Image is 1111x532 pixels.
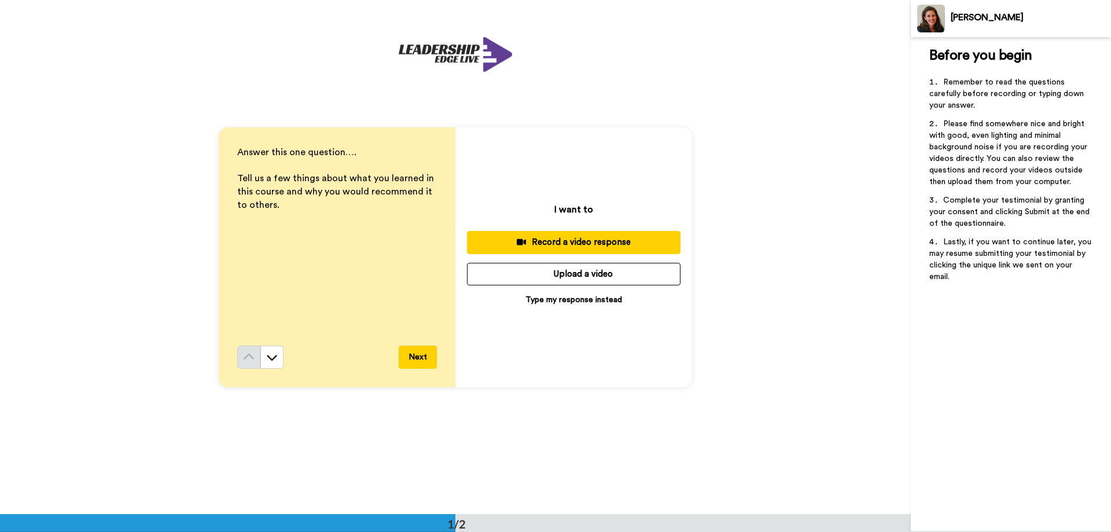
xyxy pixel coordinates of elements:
[237,148,356,157] span: Answer this one question….
[399,346,437,369] button: Next
[917,5,945,32] img: Profile Image
[554,203,593,217] p: I want to
[951,12,1110,23] div: [PERSON_NAME]
[476,236,671,248] div: Record a video response
[237,174,436,210] span: Tell us a few things about what you learned in this course and why you would recommend it to others.
[929,49,1032,63] span: Before you begin
[929,196,1092,228] span: Complete your testimonial by granting your consent and clicking Submit at the end of the question...
[525,294,622,306] p: Type my response instead
[467,263,680,285] button: Upload a video
[929,120,1090,186] span: Please find somewhere nice and bright with good, even lighting and minimal background noise if yo...
[467,231,680,254] button: Record a video response
[929,78,1086,109] span: Remember to read the questions carefully before recording or typing down your answer.
[929,238,1094,281] span: Lastly, if you want to continue later, you may resume submitting your testimonial by clicking the...
[429,516,484,532] div: 1/2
